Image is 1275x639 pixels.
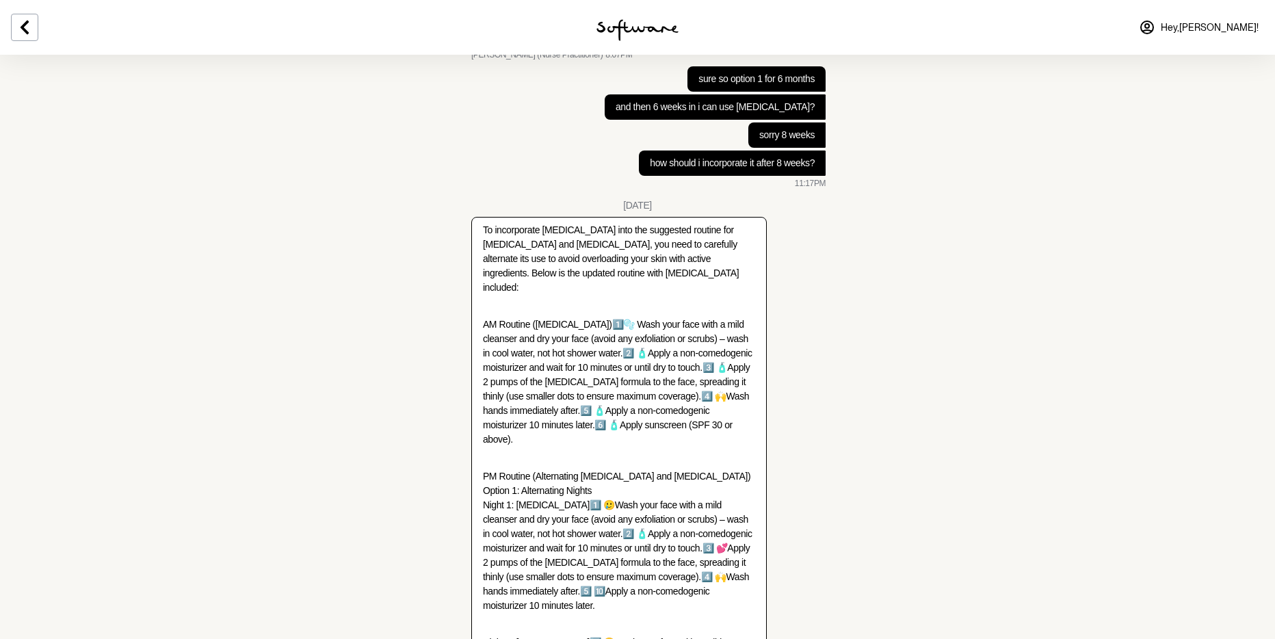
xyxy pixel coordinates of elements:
[698,72,815,86] p: sure so option 1 for 6 months
[594,586,605,597] span: 🔟
[603,499,615,510] span: 🥲
[483,223,755,295] p: To incorporate [MEDICAL_DATA] into the suggested routine for [MEDICAL_DATA] and [MEDICAL_DATA], y...
[1161,22,1259,34] span: Hey, [PERSON_NAME] !
[622,528,634,539] span: 2️⃣
[636,348,648,358] span: 🧴
[580,586,592,597] span: 5️⃣
[594,405,605,416] span: 🧴
[1131,11,1267,44] a: Hey,[PERSON_NAME]!
[590,499,601,510] span: 1️⃣
[623,200,652,211] div: [DATE]
[608,419,620,430] span: 🧴
[650,156,815,170] p: how should i incorporate it after 8 weeks?
[715,571,726,582] span: 🙌
[759,128,815,142] p: sorry 8 weeks
[605,50,632,61] time: 2025-08-17T10:07:44.890Z
[612,319,624,330] span: 1️⃣
[594,419,606,430] span: 6️⃣
[622,348,634,358] span: 2️⃣
[795,179,826,190] time: 2025-08-17T13:17:37.288Z
[580,405,592,416] span: 5️⃣
[636,528,648,539] span: 🧴
[596,19,679,41] img: software logo
[702,362,714,373] span: 3️⃣
[483,469,755,613] p: PM Routine (Alternating [MEDICAL_DATA] and [MEDICAL_DATA]) Option 1: Alternating Nights Night 1: ...
[702,543,714,553] span: 3️⃣
[715,391,726,402] span: 🙌
[701,571,713,582] span: 4️⃣
[716,362,728,373] span: 🧴
[471,50,603,61] span: [PERSON_NAME] (Nurse Practitioner)
[483,317,755,447] p: AM Routine ([MEDICAL_DATA]) 🫧 Wash your face with a mild cleanser and dry your face (avoid any ex...
[716,543,728,553] span: 💕
[616,100,815,114] p: and then 6 weeks in i can use [MEDICAL_DATA]?
[701,391,713,402] span: 4️⃣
